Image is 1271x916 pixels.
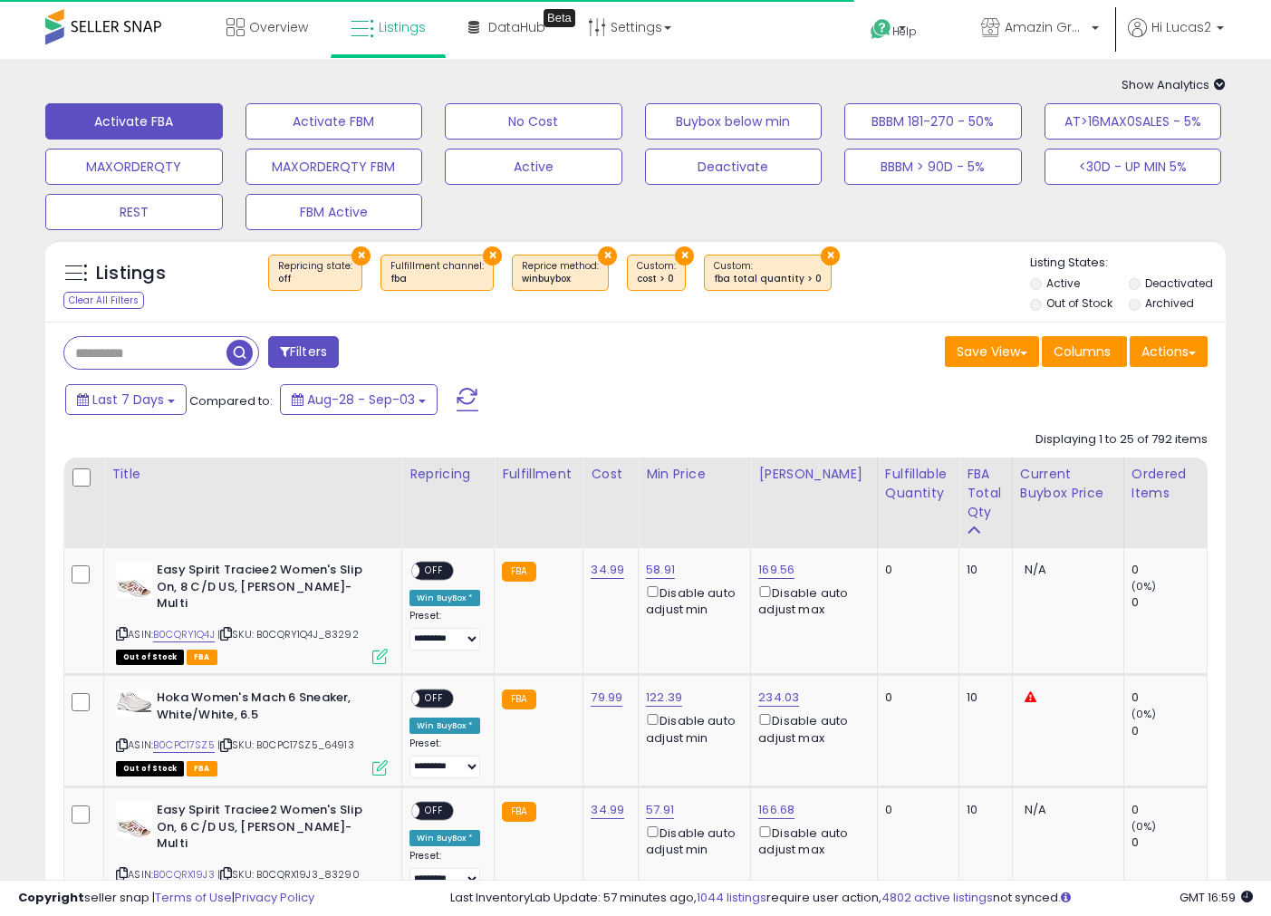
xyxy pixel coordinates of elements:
button: MAXORDERQTY FBM [246,149,423,185]
small: (0%) [1131,819,1157,834]
div: cost > 0 [637,273,676,285]
button: REST [45,194,223,230]
div: winbuybox [522,273,599,285]
div: 0 [1131,802,1207,818]
div: Disable auto adjust min [646,583,737,618]
a: 58.91 [646,561,675,579]
div: 0 [885,802,945,818]
div: Fulfillment [502,465,575,484]
button: Last 7 Days [65,384,187,415]
button: Active [445,149,622,185]
div: Disable auto adjust max [758,583,863,618]
a: 234.03 [758,689,799,707]
span: Custom: [714,259,822,286]
a: Privacy Policy [235,889,314,906]
a: B0CQRY1Q4J [153,627,215,642]
div: Disable auto adjust min [646,823,737,858]
span: OFF [419,564,448,579]
div: 0 [1131,834,1207,851]
div: 0 [1131,689,1207,706]
b: Easy Spirit Traciee2 Women's Slip On, 8 C/D US, [PERSON_NAME]-Multi [157,562,377,617]
div: Current Buybox Price [1020,465,1116,503]
a: 34.99 [591,801,624,819]
button: No Cost [445,103,622,140]
div: 10 [967,562,997,578]
button: × [598,246,617,265]
button: × [483,246,502,265]
button: <30D - UP MIN 5% [1045,149,1222,185]
small: (0%) [1131,579,1157,593]
div: 10 [967,689,997,706]
div: Repricing [409,465,486,484]
button: × [821,246,840,265]
button: FBM Active [246,194,423,230]
div: 10 [967,802,997,818]
span: DataHub [488,18,545,36]
img: 31snjkvLMPL._SL40_.jpg [116,689,152,717]
a: 1044 listings [697,889,766,906]
span: OFF [419,804,448,819]
div: 0 [1131,594,1207,611]
button: AT>16MAX0SALES - 5% [1045,103,1222,140]
span: N/A [1025,561,1046,578]
span: Overview [249,18,308,36]
span: Help [892,24,917,39]
label: Active [1046,275,1080,291]
small: FBA [502,802,535,822]
button: Save View [945,336,1039,367]
span: Repricing state : [278,259,352,286]
img: 31PSSeathsL._SL40_.jpg [116,562,152,598]
div: Win BuyBox * [409,590,480,606]
span: N/A [1025,801,1046,818]
button: × [675,246,694,265]
span: Listings [379,18,426,36]
button: Buybox below min [645,103,823,140]
span: Compared to: [189,392,273,410]
a: Help [856,5,952,59]
span: Columns [1054,342,1111,361]
div: Tooltip anchor [544,9,575,27]
button: Deactivate [645,149,823,185]
div: 0 [885,689,945,706]
span: FBA [187,761,217,776]
div: seller snap | | [18,890,314,907]
span: FBA [187,650,217,665]
div: Disable auto adjust max [758,823,863,858]
div: fba [390,273,484,285]
span: Hi Lucas2 [1151,18,1211,36]
a: Hi Lucas2 [1128,18,1224,59]
h5: Listings [96,261,166,286]
a: B0CPC17SZ5 [153,738,215,753]
i: Get Help [870,18,892,41]
div: Disable auto adjust max [758,710,863,746]
div: Preset: [409,610,480,651]
span: Show Analytics [1122,76,1226,93]
strong: Copyright [18,889,84,906]
a: 4802 active listings [881,889,993,906]
div: Win BuyBox * [409,718,480,734]
span: | SKU: B0CQRX19J3_83290 [217,867,360,882]
a: 79.99 [591,689,622,707]
button: Actions [1130,336,1208,367]
span: OFF [419,691,448,707]
button: BBBM 181-270 - 50% [844,103,1022,140]
div: 0 [1131,723,1207,739]
div: Preset: [409,738,480,778]
p: Listing States: [1030,255,1226,272]
div: Win BuyBox * [409,830,480,846]
small: FBA [502,562,535,582]
button: × [351,246,371,265]
img: 31PSSeathsL._SL40_.jpg [116,802,152,838]
div: 0 [1131,562,1207,578]
button: Filters [268,336,339,368]
span: Amazin Group [1005,18,1086,36]
label: Out of Stock [1046,295,1112,311]
div: Cost [591,465,631,484]
button: Activate FBA [45,103,223,140]
div: Min Price [646,465,743,484]
a: B0CQRX19J3 [153,867,215,882]
button: Aug-28 - Sep-03 [280,384,438,415]
span: 2025-09-11 16:59 GMT [1180,889,1253,906]
div: ASIN: [116,562,388,662]
a: 34.99 [591,561,624,579]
